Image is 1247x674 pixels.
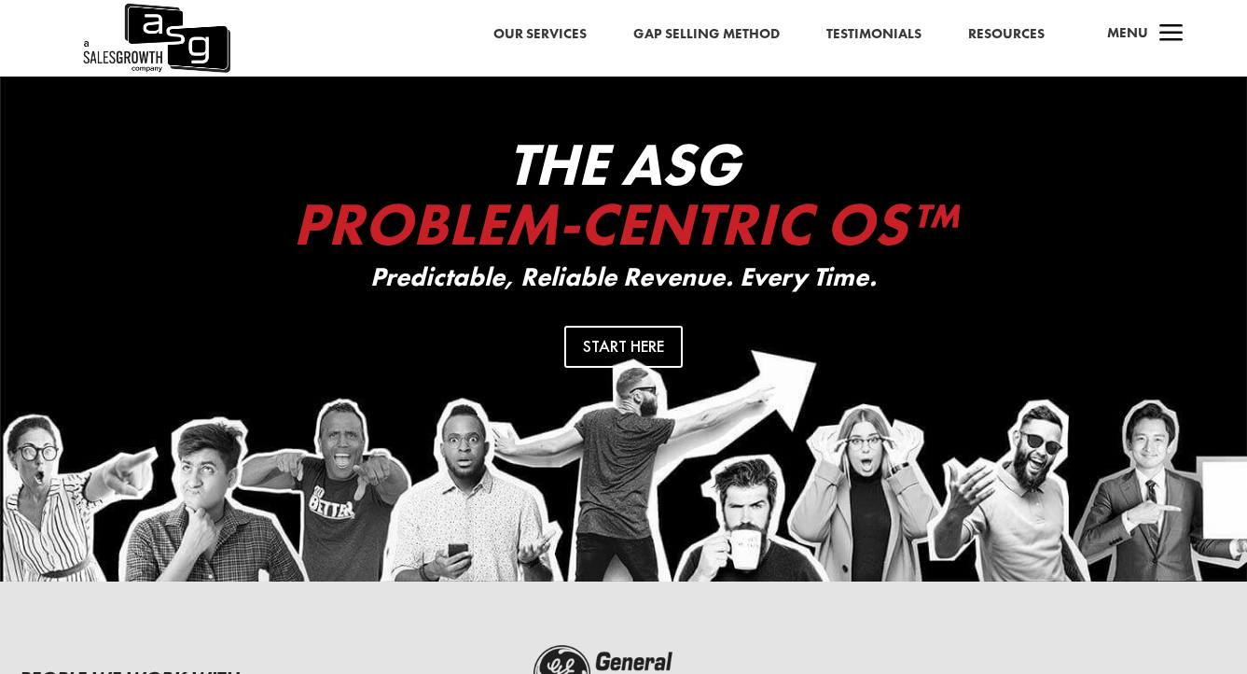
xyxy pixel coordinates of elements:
[633,22,780,47] a: Gap Selling Method
[968,22,1045,47] a: Resources
[1107,23,1148,42] span: Menu
[293,186,955,262] span: Problem-Centric OS™
[251,134,997,263] h2: The ASG
[251,263,997,292] p: Predictable, Reliable Revenue. Every Time.
[1153,16,1190,53] span: a
[493,22,587,47] a: Our Services
[564,326,683,368] a: Start Here
[826,22,921,47] a: Testimonials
